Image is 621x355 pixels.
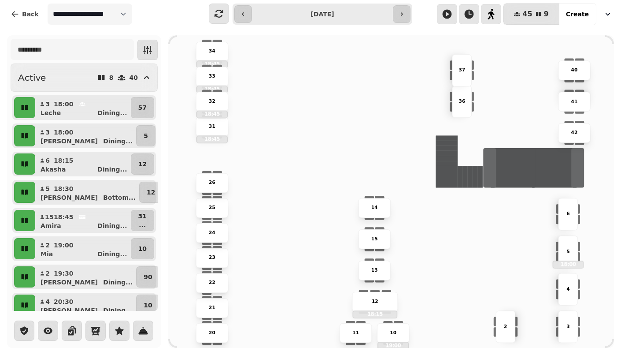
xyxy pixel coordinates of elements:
p: Leche [41,108,61,117]
p: 13 [371,267,378,274]
p: 3 [45,128,50,137]
p: [PERSON_NAME] [41,137,98,146]
p: [PERSON_NAME] [41,193,98,202]
button: 219:00MiaDining... [37,238,129,259]
p: [PERSON_NAME] [41,278,98,287]
p: Dining ... [103,278,133,287]
p: ... [138,220,147,229]
p: 18:45 [197,136,227,142]
p: 5 [45,184,50,193]
p: 19:00 [378,342,408,349]
p: 18:15 [54,156,74,165]
p: Mia [41,250,53,258]
p: Dining ... [103,306,133,315]
p: 18:45 [197,111,227,118]
p: 32 [209,98,215,105]
p: 3 [566,323,569,330]
p: Akasha [41,165,66,174]
p: 36 [458,98,465,105]
button: 31... [131,210,154,231]
button: 518:30[PERSON_NAME]Bottom... [37,182,137,203]
h2: Active [18,71,46,84]
p: 5 [566,248,569,255]
p: 33 [209,73,215,80]
button: 12 [139,182,163,203]
p: 18:00 [54,128,74,137]
p: 18:45 [54,213,74,221]
p: Dining ... [97,108,127,117]
p: Dining ... [103,137,133,146]
p: 40 [129,75,138,81]
p: 14 [371,204,378,211]
p: [PERSON_NAME] [41,306,98,315]
p: 18:00 [54,100,74,108]
p: 2 [504,323,507,330]
p: 20:30 [54,297,74,306]
p: 10 [144,301,152,310]
p: 15 [45,213,50,221]
p: 12 [372,298,378,305]
button: 12 [131,153,154,175]
span: Create [566,11,589,17]
p: 2 [45,241,50,250]
p: Dining ... [97,221,127,230]
button: Active840 [11,64,158,92]
p: 23 [209,254,215,262]
button: 90 [136,266,159,288]
p: Amira [41,221,61,230]
button: 219:30[PERSON_NAME]Dining... [37,266,134,288]
p: 12 [138,160,147,168]
p: 90 [144,273,152,281]
p: 3 [45,100,50,108]
button: 420:30[PERSON_NAME]Dining... [37,295,134,316]
p: Dining ... [97,165,127,174]
button: 10 [136,295,159,316]
p: 26 [209,179,215,186]
button: 618:15AkashaDining... [37,153,129,175]
button: 57 [131,97,154,118]
p: 8 [109,75,114,81]
p: 31 [209,123,215,130]
p: 22 [209,279,215,286]
p: 2 [45,269,50,278]
p: 25 [209,204,215,211]
button: 318:00[PERSON_NAME]Dining... [37,125,134,146]
p: 34 [209,48,215,55]
p: 10 [390,329,396,336]
p: 4 [45,297,50,306]
p: 10 [138,244,147,253]
p: 12 [147,188,155,197]
p: 6 [566,210,569,217]
p: 42 [571,129,578,136]
button: 5 [136,125,155,146]
span: 9 [544,11,549,18]
button: Back [4,4,46,25]
button: Create [559,4,596,25]
p: 19:30 [54,269,74,278]
p: 31 [138,212,147,220]
p: 24 [209,229,215,236]
p: 40 [571,67,578,74]
button: 318:00LecheDining... [37,97,129,118]
p: 6 [45,156,50,165]
p: Bottom ... [103,193,136,202]
p: 18:15 [353,311,397,318]
p: 57 [138,103,147,112]
p: 15 [371,235,378,243]
button: 10 [131,238,154,259]
p: 37 [458,67,465,74]
span: Back [22,11,39,17]
p: 41 [571,98,578,105]
p: 21 [209,304,215,311]
p: 18:00 [553,261,584,268]
p: 4 [566,285,569,292]
button: 459 [503,4,559,25]
p: 5 [144,131,148,140]
p: 20 [209,329,215,336]
p: 18:30 [54,184,74,193]
p: 11 [352,329,359,336]
p: 19:00 [54,241,74,250]
button: 1518:45AmiraDining... [37,210,129,231]
span: 45 [522,11,532,18]
p: Dining ... [97,250,127,258]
